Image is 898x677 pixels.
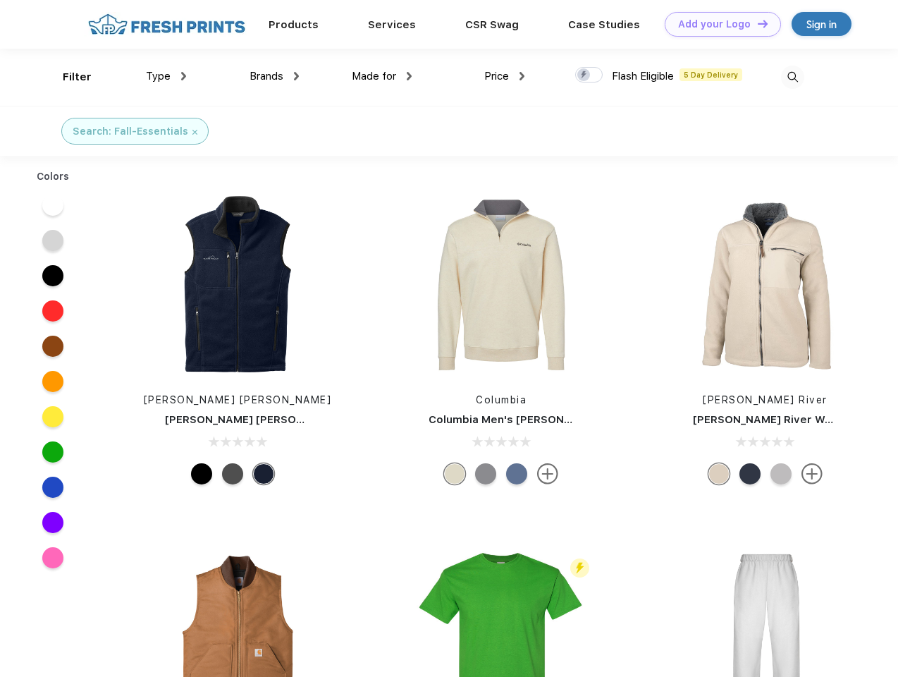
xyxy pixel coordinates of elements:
img: func=resize&h=266 [144,191,331,379]
img: dropdown.png [407,72,412,80]
a: [PERSON_NAME] [PERSON_NAME] [144,394,332,405]
div: Sand [708,463,730,484]
img: more.svg [537,463,558,484]
img: func=resize&h=266 [672,191,859,379]
div: Search: Fall-Essentials [73,124,188,139]
div: Filter [63,69,92,85]
img: fo%20logo%202.webp [84,12,250,37]
img: dropdown.png [519,72,524,80]
div: Carbon Heather [506,463,527,484]
div: Oatmeal Heather [444,463,465,484]
div: Charcoal Heather [475,463,496,484]
a: Columbia [476,394,527,405]
div: Add your Logo [678,18,751,30]
a: Products [269,18,319,31]
img: DT [758,20,768,28]
span: Flash Eligible [612,70,674,83]
div: Colors [26,169,80,184]
img: func=resize&h=266 [407,191,595,379]
a: [PERSON_NAME] [PERSON_NAME] Fleece Vest [165,413,412,426]
div: Navy [739,463,761,484]
div: Light-Grey [770,463,792,484]
a: [PERSON_NAME] River [703,394,828,405]
img: dropdown.png [181,72,186,80]
a: Sign in [792,12,851,36]
a: Columbia Men's [PERSON_NAME] Mountain Half-Zip Sweater [429,413,751,426]
img: flash_active_toggle.svg [570,559,589,578]
div: Black [191,463,212,484]
img: dropdown.png [294,72,299,80]
img: filter_cancel.svg [192,130,197,135]
div: Grey Steel [222,463,243,484]
div: Sign in [806,16,837,32]
span: Type [146,70,171,83]
img: more.svg [801,463,823,484]
span: Brands [250,70,283,83]
div: River Blue Navy [253,463,274,484]
img: desktop_search.svg [781,66,804,89]
span: Price [484,70,509,83]
span: 5 Day Delivery [679,68,742,81]
span: Made for [352,70,396,83]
